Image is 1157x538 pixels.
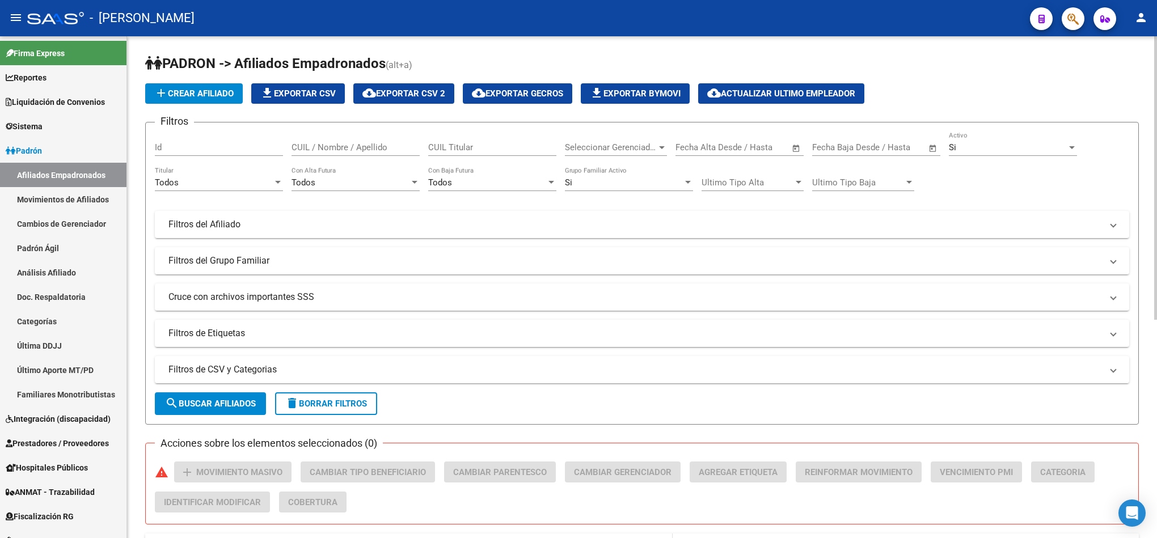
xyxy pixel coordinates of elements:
span: Padrón [6,145,42,157]
span: Cobertura [288,497,337,507]
mat-panel-title: Cruce con archivos importantes SSS [168,291,1102,303]
span: Reinformar Movimiento [805,467,913,477]
button: Vencimiento PMI [931,461,1022,482]
span: Identificar Modificar [164,497,261,507]
mat-icon: cloud_download [472,86,485,100]
button: Reinformar Movimiento [796,461,922,482]
mat-expansion-panel-header: Filtros del Afiliado [155,211,1129,238]
span: Exportar GECROS [472,88,563,99]
button: Identificar Modificar [155,492,270,512]
mat-icon: person [1134,11,1148,24]
mat-panel-title: Filtros del Afiliado [168,218,1102,231]
span: Buscar Afiliados [165,399,256,409]
span: Exportar CSV 2 [362,88,445,99]
button: Exportar CSV 2 [353,83,454,104]
span: Vencimiento PMI [940,467,1013,477]
button: Actualizar ultimo Empleador [698,83,864,104]
mat-icon: cloud_download [707,86,721,100]
input: End date [859,142,914,152]
button: Cambiar Gerenciador [565,461,681,482]
span: Hospitales Públicos [6,461,88,474]
span: Exportar CSV [260,88,336,99]
mat-icon: add [154,86,168,100]
mat-icon: cloud_download [362,86,376,100]
mat-icon: add [180,465,194,479]
span: Si [949,142,956,152]
button: Exportar Bymovi [581,83,690,104]
span: Todos [428,177,452,188]
span: Firma Express [6,47,65,60]
button: Cambiar Parentesco [444,461,556,482]
span: Todos [292,177,315,188]
mat-icon: file_download [590,86,603,100]
input: End date [723,142,778,152]
span: Categoria [1040,467,1086,477]
span: Cambiar Tipo Beneficiario [310,467,426,477]
h3: Filtros [155,113,194,129]
span: Todos [155,177,179,188]
span: - [PERSON_NAME] [90,6,195,31]
button: Open calendar [927,142,940,155]
button: Cobertura [279,492,347,512]
span: Fiscalización RG [6,510,74,523]
span: Sistema [6,120,43,133]
button: Borrar Filtros [275,392,377,415]
span: Exportar Bymovi [590,88,681,99]
button: Movimiento Masivo [174,461,292,482]
mat-expansion-panel-header: Filtros de Etiquetas [155,320,1129,347]
button: Crear Afiliado [145,83,243,104]
span: Crear Afiliado [154,88,234,99]
mat-icon: warning [155,465,168,479]
span: Borrar Filtros [285,399,367,409]
div: Open Intercom Messenger [1118,499,1146,527]
mat-panel-title: Filtros de CSV y Categorias [168,363,1102,376]
mat-icon: menu [9,11,23,24]
button: Categoria [1031,461,1095,482]
mat-expansion-panel-header: Cruce con archivos importantes SSS [155,283,1129,311]
button: Buscar Afiliados [155,392,266,415]
input: Start date [675,142,712,152]
span: Liquidación de Convenios [6,96,105,108]
input: Start date [812,142,849,152]
mat-icon: delete [285,396,299,410]
span: PADRON -> Afiliados Empadronados [145,56,386,71]
span: Movimiento Masivo [196,467,282,477]
h3: Acciones sobre los elementos seleccionados (0) [155,435,383,451]
span: Integración (discapacidad) [6,413,111,425]
span: Actualizar ultimo Empleador [707,88,855,99]
mat-panel-title: Filtros del Grupo Familiar [168,255,1102,267]
mat-expansion-panel-header: Filtros de CSV y Categorias [155,356,1129,383]
button: Cambiar Tipo Beneficiario [301,461,435,482]
span: Cambiar Parentesco [453,467,547,477]
span: Reportes [6,71,47,84]
span: Si [565,177,572,188]
button: Agregar Etiqueta [690,461,787,482]
mat-icon: file_download [260,86,274,100]
span: Prestadores / Proveedores [6,437,109,450]
button: Exportar GECROS [463,83,572,104]
mat-icon: search [165,396,179,410]
span: ANMAT - Trazabilidad [6,486,95,498]
span: Ultimo Tipo Baja [812,177,904,188]
span: (alt+a) [386,60,412,70]
mat-expansion-panel-header: Filtros del Grupo Familiar [155,247,1129,274]
mat-panel-title: Filtros de Etiquetas [168,327,1102,340]
span: Agregar Etiqueta [699,467,778,477]
span: Cambiar Gerenciador [574,467,672,477]
span: Ultimo Tipo Alta [702,177,793,188]
span: Seleccionar Gerenciador [565,142,657,152]
button: Exportar CSV [251,83,345,104]
button: Open calendar [790,142,803,155]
